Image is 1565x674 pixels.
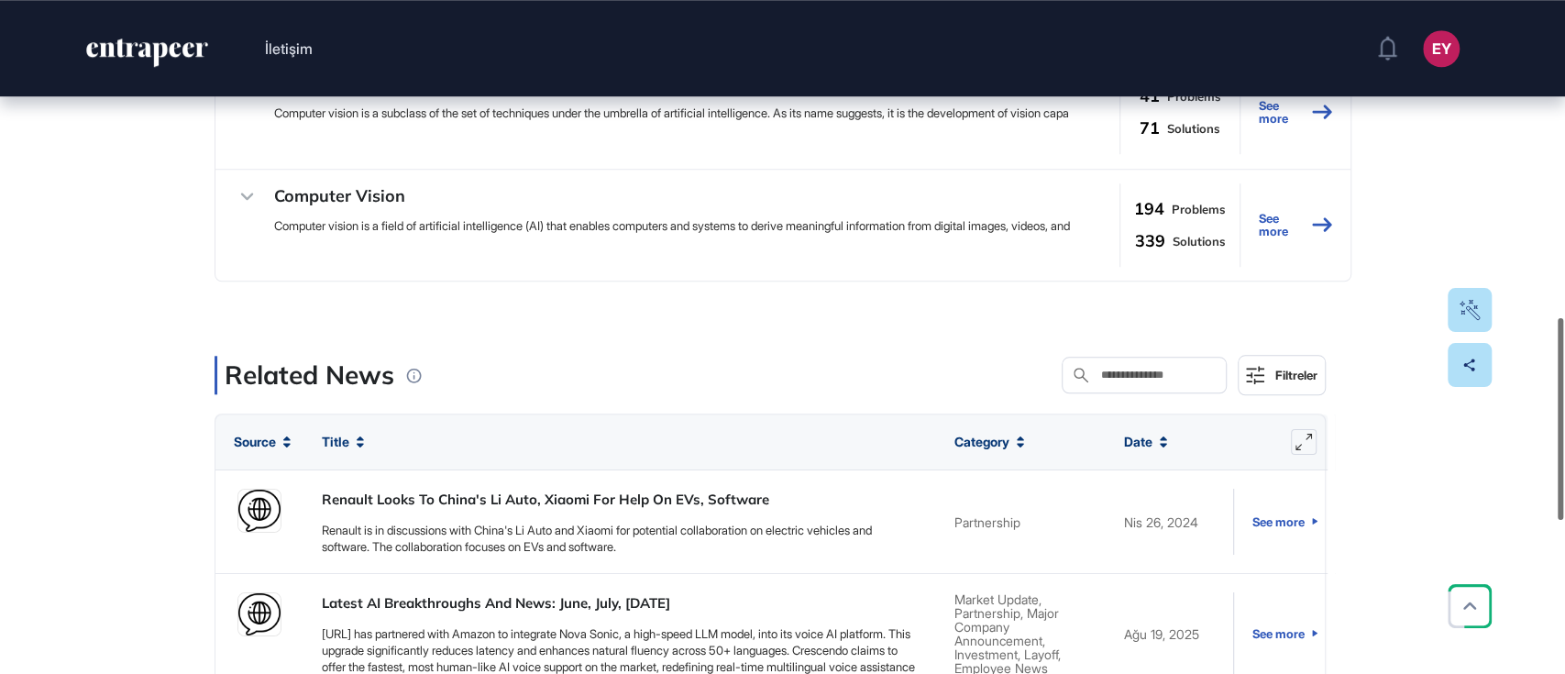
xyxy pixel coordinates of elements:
[84,39,210,73] a: entrapeer-logo
[1238,355,1326,395] button: Filtreler
[1291,429,1317,455] button: Expand list
[1140,118,1160,139] span: 71
[1259,183,1332,267] a: See more
[1259,71,1332,154] a: See more
[1172,202,1226,216] div: Problems
[215,356,394,394] div: Related News
[274,217,1079,267] p: Computer vision is a field of artificial intelligence (AI) that enables computers and systems to ...
[1167,121,1220,136] div: Solutions
[1134,231,1164,252] span: 339
[238,490,281,532] img: www.autonews.com
[322,592,918,614] a: Latest AI Breakthroughs And News: June, July, [DATE]
[322,435,349,449] span: Title
[234,435,276,449] span: Source
[1166,89,1220,104] div: Problems
[1124,435,1152,449] span: Date
[265,37,313,61] button: İletişim
[954,515,1020,529] div: Partnership
[954,435,1009,449] span: Category
[1139,86,1159,107] span: 41
[274,183,1079,210] h4: Computer Vision
[1232,489,1317,555] a: See more
[1124,627,1199,641] div: Ağu 19, 2025
[1423,30,1460,67] button: EY
[238,593,281,635] img: www.crescendo.ai
[322,489,918,511] a: Renault Looks To China's Li Auto, Xiaomi For Help On EVs, Software
[1124,515,1198,529] div: Nis 26, 2024
[1172,234,1225,249] div: Solutions
[322,522,918,555] a: Renault is in discussions with China's Li Auto and Xiaomi for potential collaboration on electric...
[1275,368,1317,382] div: Filtreler
[274,105,1078,154] p: Computer vision is a subclass of the set of techniques under the umbrella of artificial intellige...
[1134,199,1164,220] span: 194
